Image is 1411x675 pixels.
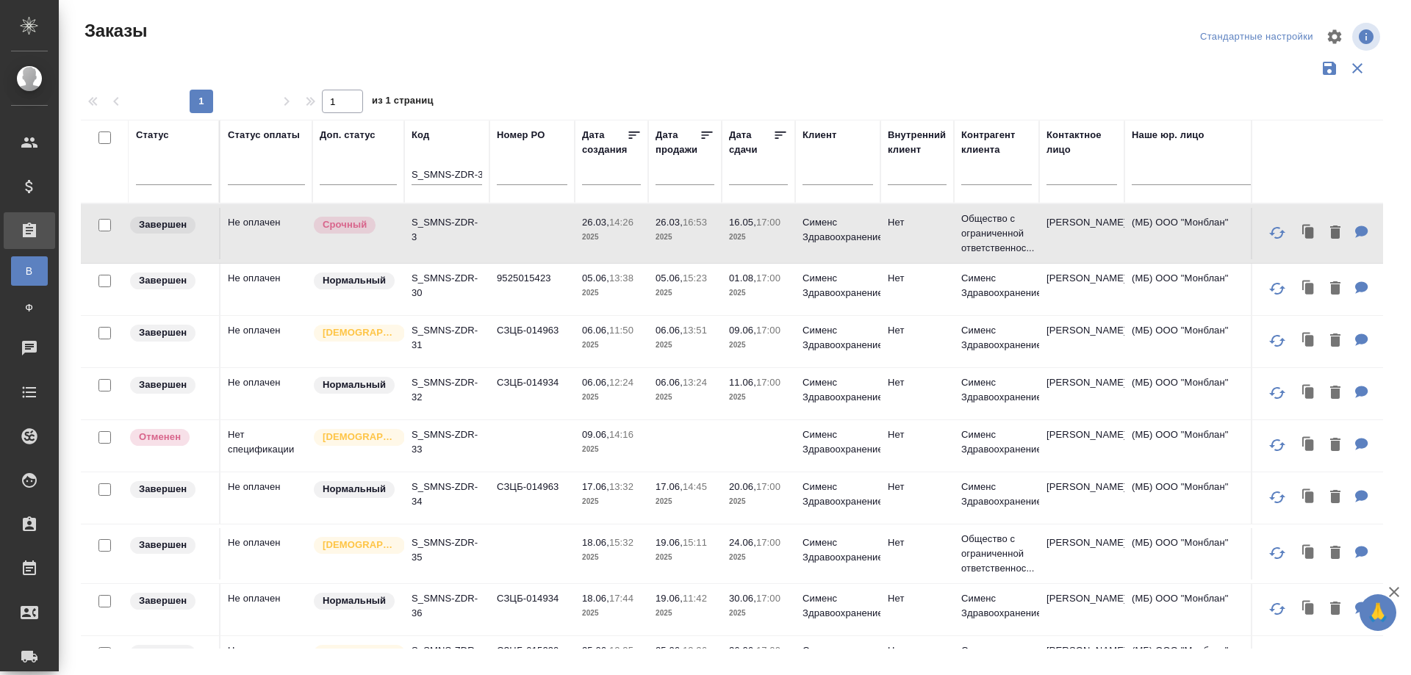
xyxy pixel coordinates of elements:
[1260,591,1295,627] button: Обновить
[582,645,609,656] p: 25.06,
[582,606,641,621] p: 2025
[489,264,575,315] td: 9525015423
[412,591,482,621] p: S_SMNS-ZDR-36
[1295,378,1323,408] button: Клонировать
[1315,54,1343,82] button: Сохранить фильтры
[1260,271,1295,306] button: Обновить
[803,591,873,621] p: Сименс Здравоохранение
[1295,594,1323,624] button: Клонировать
[888,591,947,606] p: Нет
[139,482,187,497] p: Завершен
[582,442,641,457] p: 2025
[312,591,397,611] div: Статус по умолчанию для стандартных заказов
[656,481,683,492] p: 17.06,
[139,430,181,444] p: Отменен
[412,271,482,300] p: S_SMNS-ZDR-30
[582,481,609,492] p: 17.06,
[129,480,212,499] div: Выставляет КМ при направлении счета или после выполнения всех работ/сдачи заказа клиенту. Окончат...
[220,368,312,419] td: Не оплачен
[729,230,788,245] p: 2025
[1317,19,1352,54] span: Настроить таблицу
[582,377,609,388] p: 06.06,
[609,537,633,548] p: 15:32
[1323,326,1348,356] button: Удалить
[323,217,367,232] p: Срочный
[1343,54,1371,82] button: Сбросить фильтры
[1295,326,1323,356] button: Клонировать
[1360,594,1396,631] button: 🙏
[136,128,169,142] div: Статус
[1039,420,1124,472] td: [PERSON_NAME]
[729,272,756,284] p: 01.08,
[139,378,187,392] p: Завершен
[220,316,312,367] td: Не оплачен
[1124,316,1301,367] td: (МБ) ООО "Монблан"
[1323,430,1348,461] button: Удалить
[756,481,780,492] p: 17:00
[888,323,947,338] p: Нет
[1260,480,1295,515] button: Обновить
[320,128,376,142] div: Доп. статус
[129,535,212,555] div: Выставляет КМ при направлении счета или после выполнения всех работ/сдачи заказа клиенту. Окончат...
[139,646,187,660] p: Завершен
[582,593,609,604] p: 18.06,
[323,430,396,444] p: [DEMOGRAPHIC_DATA]
[1323,538,1348,568] button: Удалить
[756,377,780,388] p: 17:00
[582,325,609,336] p: 06.06,
[412,128,429,142] div: Код
[729,606,788,621] p: 2025
[412,323,482,353] p: S_SMNS-ZDR-31
[756,217,780,228] p: 17:00
[683,481,707,492] p: 14:45
[729,550,788,565] p: 2025
[1046,128,1117,157] div: Контактное лицо
[139,593,187,608] p: Завершен
[18,300,40,315] span: Ф
[756,272,780,284] p: 17:00
[312,375,397,395] div: Статус по умолчанию для стандартных заказов
[1124,472,1301,524] td: (МБ) ООО "Монблан"
[412,480,482,509] p: S_SMNS-ZDR-34
[888,215,947,230] p: Нет
[220,264,312,315] td: Не оплачен
[656,593,683,604] p: 19.06,
[683,325,707,336] p: 13:51
[582,230,641,245] p: 2025
[961,375,1032,405] p: Сименс Здравоохранение
[961,427,1032,457] p: Сименс Здравоохранение
[1323,483,1348,513] button: Удалить
[683,537,707,548] p: 15:11
[756,645,780,656] p: 17:00
[1260,323,1295,358] button: Обновить
[729,593,756,604] p: 30.06,
[729,494,788,509] p: 2025
[312,535,397,555] div: Выставляется автоматически для первых 3 заказов нового контактного лица. Особое внимание
[220,420,312,472] td: Нет спецификации
[888,427,947,442] p: Нет
[1365,597,1390,628] span: 🙏
[683,645,707,656] p: 13:26
[220,528,312,580] td: Не оплачен
[139,325,187,340] p: Завершен
[582,494,641,509] p: 2025
[683,377,707,388] p: 13:24
[412,375,482,405] p: S_SMNS-ZDR-32
[756,537,780,548] p: 17:00
[1323,218,1348,248] button: Удалить
[683,272,707,284] p: 15:23
[656,645,683,656] p: 25.06,
[961,323,1032,353] p: Сименс Здравоохранение
[609,645,633,656] p: 12:35
[961,271,1032,300] p: Сименс Здравоохранение
[312,323,397,343] div: Выставляется автоматически для первых 3 заказов нового контактного лица. Особое внимание
[656,390,714,405] p: 2025
[1039,316,1124,367] td: [PERSON_NAME]
[729,390,788,405] p: 2025
[609,272,633,284] p: 13:38
[582,390,641,405] p: 2025
[312,427,397,447] div: Выставляется автоматически для первых 3 заказов нового контактного лица. Особое внимание
[129,271,212,291] div: Выставляет КМ при направлении счета или после выполнения всех работ/сдачи заказа клиенту. Окончат...
[656,128,700,157] div: Дата продажи
[18,264,40,278] span: В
